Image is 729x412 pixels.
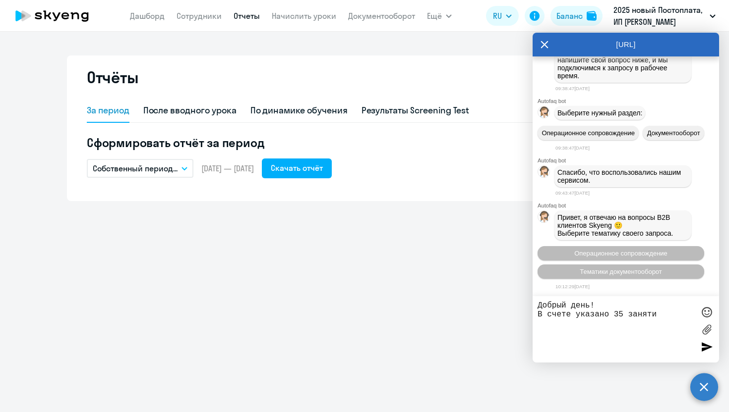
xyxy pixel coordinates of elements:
label: Лимит 10 файлов [699,322,714,337]
img: balance [587,11,597,21]
button: Ещё [427,6,452,26]
img: bot avatar [538,106,550,121]
div: Баланс [556,10,583,22]
span: Спасибо, что воспользовались нашим сервисом. [557,168,683,184]
div: По динамике обучения [250,104,348,117]
img: bot avatar [538,166,550,180]
div: Autofaq bot [538,203,719,208]
span: RU [493,10,502,22]
time: 09:38:47[DATE] [555,145,590,151]
a: Сотрудники [177,11,222,21]
button: Операционное сопровождение [538,126,639,140]
div: Скачать отчёт [271,162,323,174]
textarea: Добрый день! В счете указано 35 заняти [538,301,694,358]
span: Операционное сопровождение [542,129,635,137]
span: Привет, я отвечаю на вопросы B2B клиентов Skyeng 🙂 Выберите тематику своего запроса. [557,213,673,237]
div: За период [87,104,129,117]
button: Тематики документооборот [538,264,704,279]
time: 10:12:29[DATE] [555,284,590,289]
button: Балансbalance [550,6,603,26]
span: Выберите нужный раздел: [557,109,642,117]
div: Autofaq bot [538,98,719,104]
span: [DATE] — [DATE] [201,163,254,174]
span: Тематики документооборот [580,268,662,275]
button: Собственный период... [87,159,193,178]
span: Документооборот [647,129,700,137]
button: Операционное сопровождение [538,246,704,260]
p: 2025 новый Постоплата, ИП [PERSON_NAME] [613,4,706,28]
button: Документооборот [643,126,704,140]
a: Документооборот [348,11,415,21]
h5: Сформировать отчёт за период [87,135,642,151]
time: 09:38:47[DATE] [555,86,590,91]
button: 2025 новый Постоплата, ИП [PERSON_NAME] [608,4,721,28]
span: Операционное сопровождение [574,250,668,257]
div: Autofaq bot [538,157,719,163]
div: После вводного урока [143,104,237,117]
time: 09:43:47[DATE] [555,190,590,196]
button: Скачать отчёт [262,158,332,178]
h2: Отчёты [87,67,138,87]
p: Собственный период... [93,162,178,174]
a: Начислить уроки [272,11,336,21]
div: Результаты Screening Test [362,104,470,117]
button: RU [486,6,519,26]
span: Ещё [427,10,442,22]
a: Отчеты [234,11,260,21]
img: bot avatar [538,211,550,225]
a: Дашборд [130,11,165,21]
